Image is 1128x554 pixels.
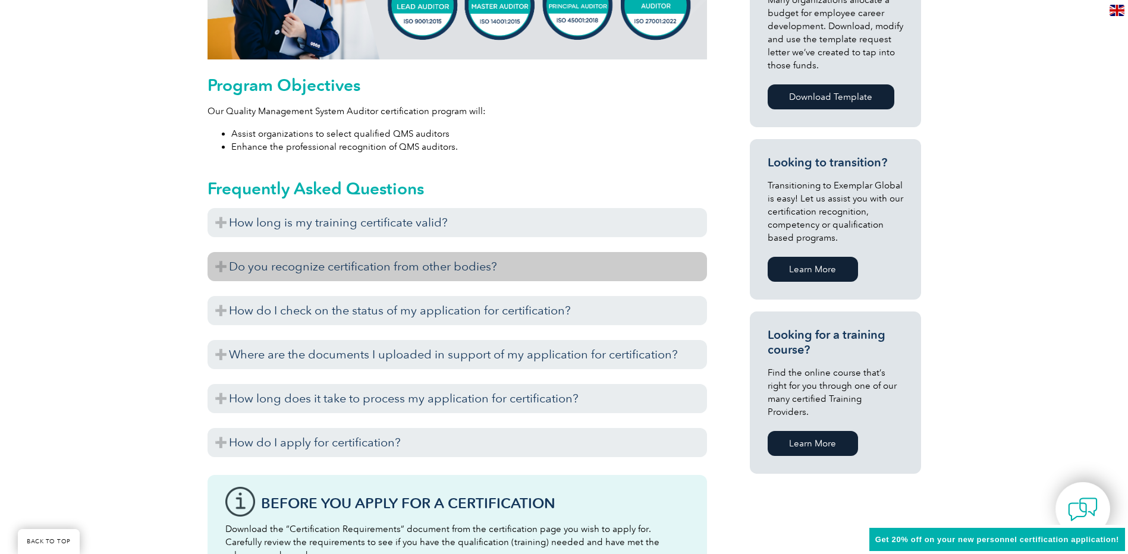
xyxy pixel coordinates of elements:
h3: Before You Apply For a Certification [261,496,689,511]
h3: How do I apply for certification? [208,428,707,457]
h3: Do you recognize certification from other bodies? [208,252,707,281]
a: Download Template [768,84,894,109]
span: Get 20% off on your new personnel certification application! [875,535,1119,544]
a: Learn More [768,431,858,456]
h3: Looking for a training course? [768,328,903,357]
p: Find the online course that’s right for you through one of our many certified Training Providers. [768,366,903,418]
p: Our Quality Management System Auditor certification program will: [208,105,707,118]
p: Transitioning to Exemplar Global is easy! Let us assist you with our certification recognition, c... [768,179,903,244]
h2: Frequently Asked Questions [208,179,707,198]
h3: Looking to transition? [768,155,903,170]
li: Assist organizations to select qualified QMS auditors [231,127,707,140]
h3: How long is my training certificate valid? [208,208,707,237]
h3: How do I check on the status of my application for certification? [208,296,707,325]
img: en [1110,5,1124,16]
h3: How long does it take to process my application for certification? [208,384,707,413]
h2: Program Objectives [208,75,707,95]
a: BACK TO TOP [18,529,80,554]
a: Learn More [768,257,858,282]
li: Enhance the professional recognition of QMS auditors. [231,140,707,153]
img: contact-chat.png [1068,495,1098,524]
h3: Where are the documents I uploaded in support of my application for certification? [208,340,707,369]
